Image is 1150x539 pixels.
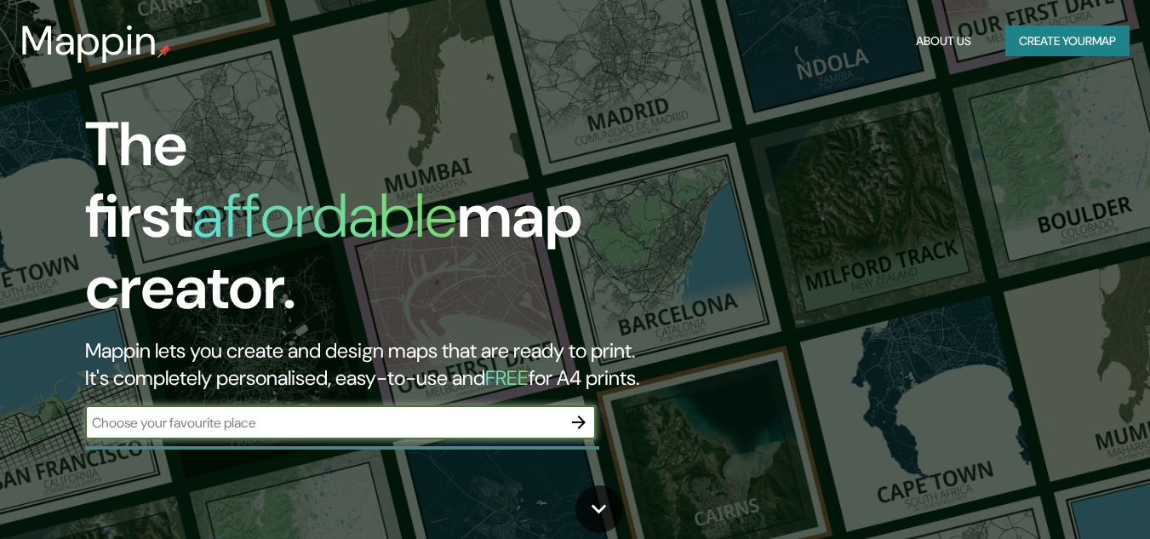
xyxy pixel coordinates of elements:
[192,176,457,255] h1: affordable
[909,26,978,57] button: About Us
[85,337,661,392] h2: Mappin lets you create and design maps that are ready to print. It's completely personalised, eas...
[85,413,562,433] input: Choose your favourite place
[85,109,661,337] h1: The first map creator.
[1005,26,1130,57] button: Create yourmap
[20,17,157,65] h3: Mappin
[485,364,529,391] h5: FREE
[157,44,171,58] img: mappin-pin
